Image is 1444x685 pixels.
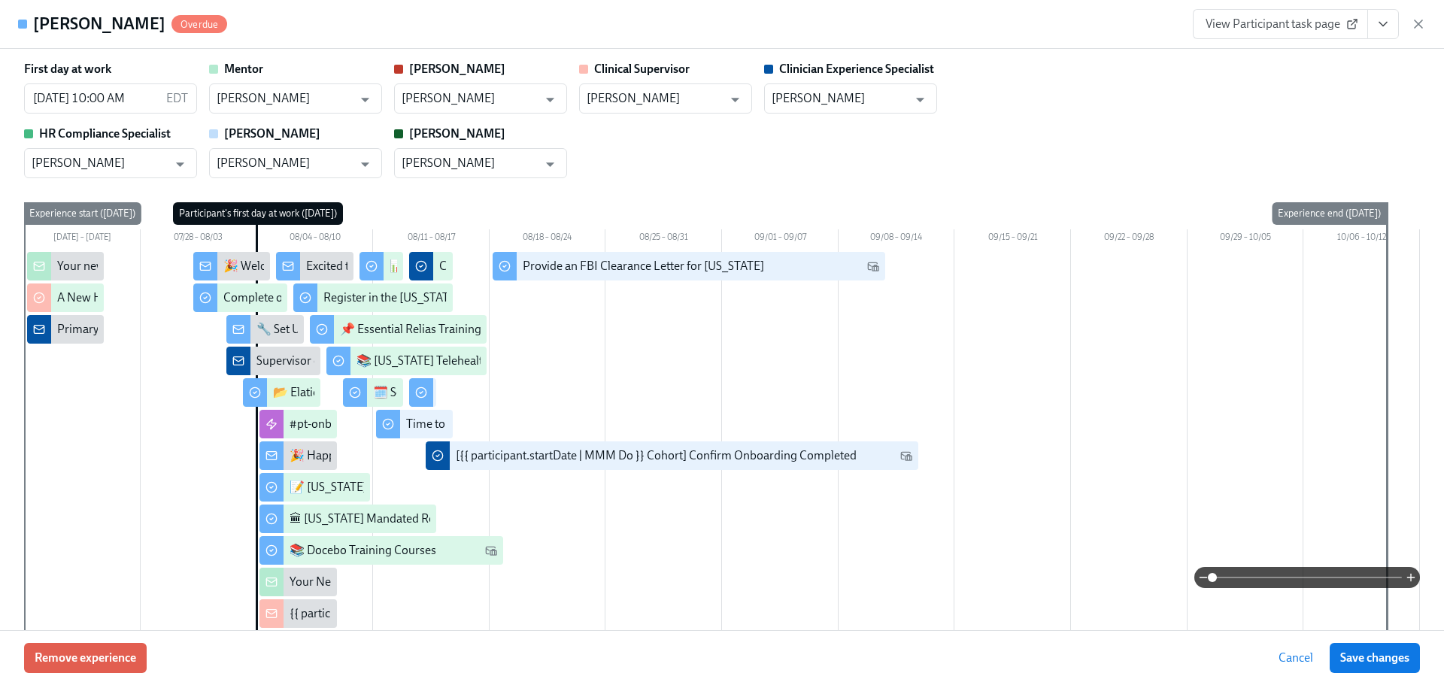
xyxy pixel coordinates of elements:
[290,542,436,559] div: 📚 Docebo Training Courses
[900,450,912,462] svg: Work Email
[141,229,257,249] div: 07/28 – 08/03
[490,229,606,249] div: 08/18 – 08/24
[373,229,490,249] div: 08/11 – 08/17
[439,258,736,274] div: Confirm Docebo Completion for {{ participant.fullName }}
[1303,229,1420,249] div: 10/06 – 10/12
[306,258,567,274] div: Excited to Connect – Your Mentor at Charlie Health!
[173,202,343,225] div: Participant's first day at work ([DATE])
[290,479,521,496] div: 📝 [US_STATE] Agency Affiliated Registration
[290,605,520,622] div: {{ participant.fullName }} has Started [DATE]!
[406,416,648,432] div: Time to Shadow an Initial Treatment Plan (ITP)!
[456,447,857,464] div: [{{ participant.startDate | MMM Do }} Cohort] Confirm Onboarding Completed
[1071,229,1188,249] div: 09/22 – 09/28
[1268,643,1324,673] button: Cancel
[356,353,535,369] div: 📚 [US_STATE] Telehealth Training
[23,202,141,225] div: Experience start ([DATE])
[909,88,932,111] button: Open
[290,511,512,527] div: 🏛 [US_STATE] Mandated Reporter Training
[353,153,377,176] button: Open
[223,258,381,274] div: 🎉 Welcome to Charlie Health!
[523,258,764,274] div: Provide an FBI Clearance Letter for [US_STATE]
[223,289,381,306] div: Complete our Welcome Survey
[323,289,554,306] div: Register in the [US_STATE] Fingerprint Portal
[171,19,227,30] span: Overdue
[1188,229,1304,249] div: 09/29 – 10/05
[605,229,722,249] div: 08/25 – 08/31
[409,126,505,141] strong: [PERSON_NAME]
[33,13,165,35] h4: [PERSON_NAME]
[353,88,377,111] button: Open
[256,321,400,338] div: 🔧 Set Up Core Applications
[1279,650,1313,665] span: Cancel
[166,90,188,107] p: EDT
[594,62,690,76] strong: Clinical Supervisor
[256,353,371,369] div: Supervisor confirmed!
[954,229,1071,249] div: 09/15 – 09/21
[1340,650,1409,665] span: Save changes
[485,544,497,556] svg: Work Email
[24,643,147,673] button: Remove experience
[409,62,505,76] strong: [PERSON_NAME]
[867,260,879,272] svg: Work Email
[24,61,111,77] label: First day at work
[724,88,747,111] button: Open
[24,229,141,249] div: [DATE] – [DATE]
[1206,17,1355,32] span: View Participant task page
[290,447,480,464] div: 🎉 Happy First Day at Charlie Health!
[57,258,295,274] div: Your new mentee is about to start onboarding!
[390,258,621,274] div: 📊 Measurement-Based Care (MBC) Training
[168,153,192,176] button: Open
[340,321,487,338] div: 📌 Essential Relias Trainings
[273,384,391,401] div: 📂 Elation (EHR) Setup
[256,229,373,249] div: 08/04 – 08/10
[57,321,233,338] div: Primary Therapists cleared to start
[722,229,839,249] div: 09/01 – 09/07
[1193,9,1368,39] a: View Participant task page
[538,88,562,111] button: Open
[290,416,417,432] div: #pt-onboarding-support
[224,62,263,76] strong: Mentor
[35,650,136,665] span: Remove experience
[839,229,955,249] div: 09/08 – 09/14
[1272,202,1387,225] div: Experience end ([DATE])
[373,384,595,401] div: 🗓️ Set Up Your Calendar for Client Sessions
[224,126,320,141] strong: [PERSON_NAME]
[538,153,562,176] button: Open
[1330,643,1420,673] button: Save changes
[57,289,208,306] div: A New Hire is Cleared to Start
[39,126,171,141] strong: HR Compliance Specialist
[779,62,934,76] strong: Clinician Experience Specialist
[1367,9,1399,39] button: View task page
